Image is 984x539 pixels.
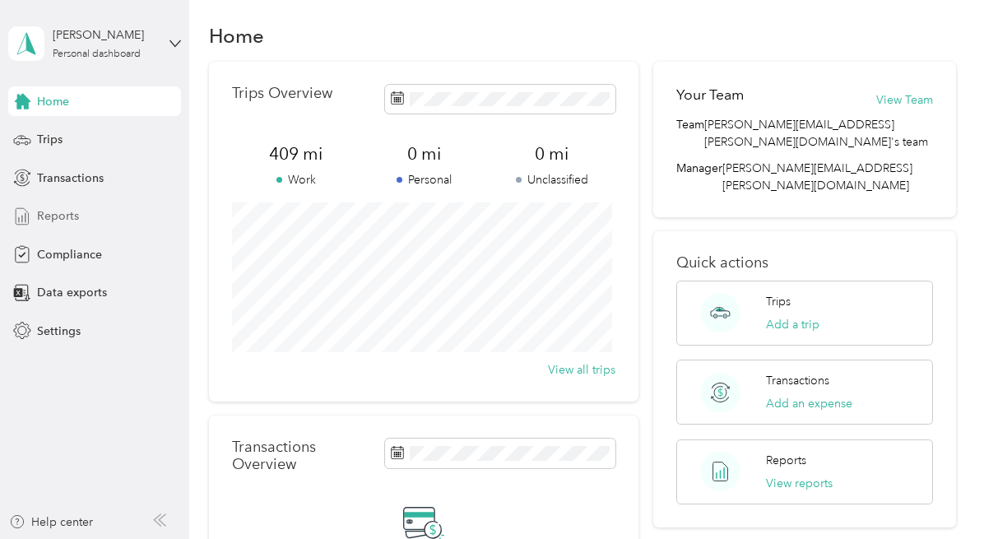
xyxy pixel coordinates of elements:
span: Settings [37,323,81,340]
span: Team [676,116,704,151]
button: View reports [766,475,833,492]
div: Personal dashboard [53,49,141,59]
p: Reports [766,452,806,469]
p: Transactions Overview [232,439,376,473]
p: Trips Overview [232,85,332,102]
p: Trips [766,293,791,310]
span: 0 mi [360,142,488,165]
p: Personal [360,171,488,188]
span: 409 mi [232,142,360,165]
span: Compliance [37,246,102,263]
span: Reports [37,207,79,225]
iframe: Everlance-gr Chat Button Frame [892,447,984,539]
button: Help center [9,513,93,531]
span: Home [37,93,69,110]
button: Add an expense [766,395,852,412]
h1: Home [209,27,264,44]
span: Data exports [37,284,107,301]
button: View Team [876,91,933,109]
p: Quick actions [676,254,933,272]
p: Work [232,171,360,188]
span: [PERSON_NAME][EMAIL_ADDRESS][PERSON_NAME][DOMAIN_NAME]'s team [704,116,933,151]
span: Manager [676,160,722,194]
span: 0 mi [488,142,615,165]
button: Add a trip [766,316,819,333]
h2: Your Team [676,85,744,105]
span: Trips [37,131,63,148]
p: Unclassified [488,171,615,188]
button: View all trips [548,361,615,379]
div: [PERSON_NAME] [53,26,155,44]
p: Transactions [766,372,829,389]
span: [PERSON_NAME][EMAIL_ADDRESS][PERSON_NAME][DOMAIN_NAME] [722,161,912,193]
span: Transactions [37,170,104,187]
